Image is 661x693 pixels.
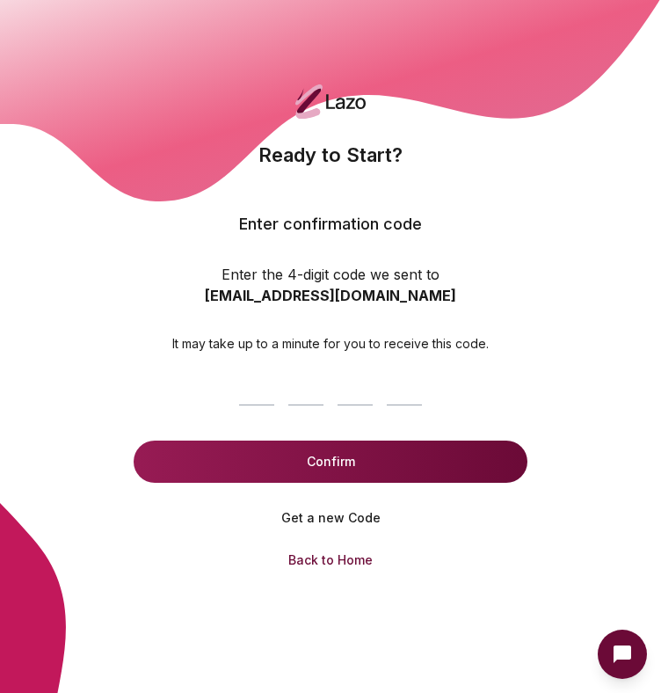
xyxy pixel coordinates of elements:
p: It may take up to a minute for you to receive this code. [172,334,489,353]
p: Enter the 4-digit code we sent to [222,264,439,285]
button: Confirm [134,441,527,483]
button: Open Intercom messenger [598,630,647,679]
button: Back to Home [274,539,387,581]
h4: Enter confirmation code [239,212,422,236]
strong: [EMAIL_ADDRESS][DOMAIN_NAME] [205,287,456,304]
button: Get a new Code [134,497,527,539]
h2: Ready to Start? [258,141,403,212]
